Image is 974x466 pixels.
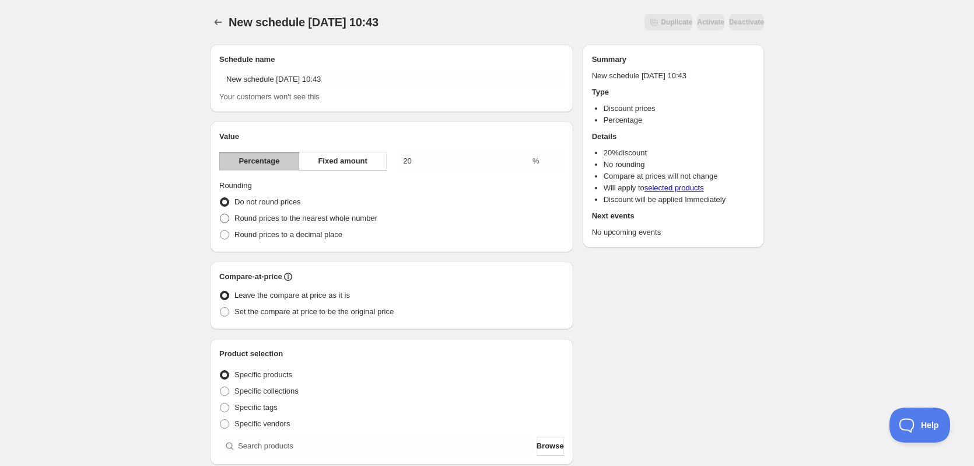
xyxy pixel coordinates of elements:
span: New schedule [DATE] 10:43 [229,16,379,29]
button: Browse [537,437,564,455]
h2: Compare-at-price [219,271,282,283]
span: Rounding [219,181,252,190]
button: Fixed amount [299,152,387,171]
h2: Summary [592,54,755,65]
li: No rounding [604,159,755,171]
li: Discount prices [604,103,755,114]
span: % [532,157,539,165]
button: Schedules [210,14,226,30]
h2: Details [592,131,755,142]
span: Round prices to the nearest whole number [234,214,377,222]
span: Set the compare at price to be the original price [234,307,394,316]
span: Do not round prices [234,197,300,206]
p: New schedule [DATE] 10:43 [592,70,755,82]
h2: Schedule name [219,54,564,65]
span: Specific collections [234,387,299,395]
li: Will apply to [604,182,755,194]
h2: Next events [592,210,755,222]
li: 20 % discount [604,147,755,159]
span: Specific products [234,370,292,379]
li: Percentage [604,114,755,126]
h2: Product selection [219,348,564,360]
h2: Type [592,86,755,98]
a: selected products [644,183,704,192]
p: No upcoming events [592,227,755,238]
span: Browse [537,440,564,452]
span: Your customers won't see this [219,92,320,101]
span: Specific vendors [234,419,290,428]
iframe: Toggle Customer Support [889,408,951,443]
span: Specific tags [234,403,278,412]
span: Percentage [239,155,279,167]
span: Round prices to a decimal place [234,230,342,239]
h2: Value [219,131,564,142]
li: Discount will be applied Immediately [604,194,755,206]
span: Leave the compare at price as it is [234,291,350,300]
span: Fixed amount [318,155,367,167]
input: Search products [238,437,534,455]
li: Compare at prices will not change [604,171,755,182]
button: Percentage [219,152,299,171]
